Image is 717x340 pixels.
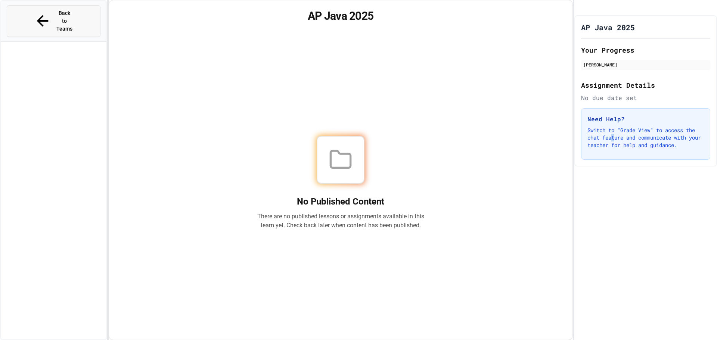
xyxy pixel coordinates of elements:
[257,212,424,230] p: There are no published lessons or assignments available in this team yet. Check back later when c...
[257,196,424,208] h2: No Published Content
[118,9,564,23] h1: AP Java 2025
[7,5,100,37] button: Back to Teams
[587,115,704,124] h3: Need Help?
[581,45,710,55] h2: Your Progress
[56,9,73,33] span: Back to Teams
[583,61,708,68] div: [PERSON_NAME]
[587,127,704,149] p: Switch to "Grade View" to access the chat feature and communicate with your teacher for help and ...
[581,22,635,32] h1: AP Java 2025
[581,80,710,90] h2: Assignment Details
[581,93,710,102] div: No due date set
